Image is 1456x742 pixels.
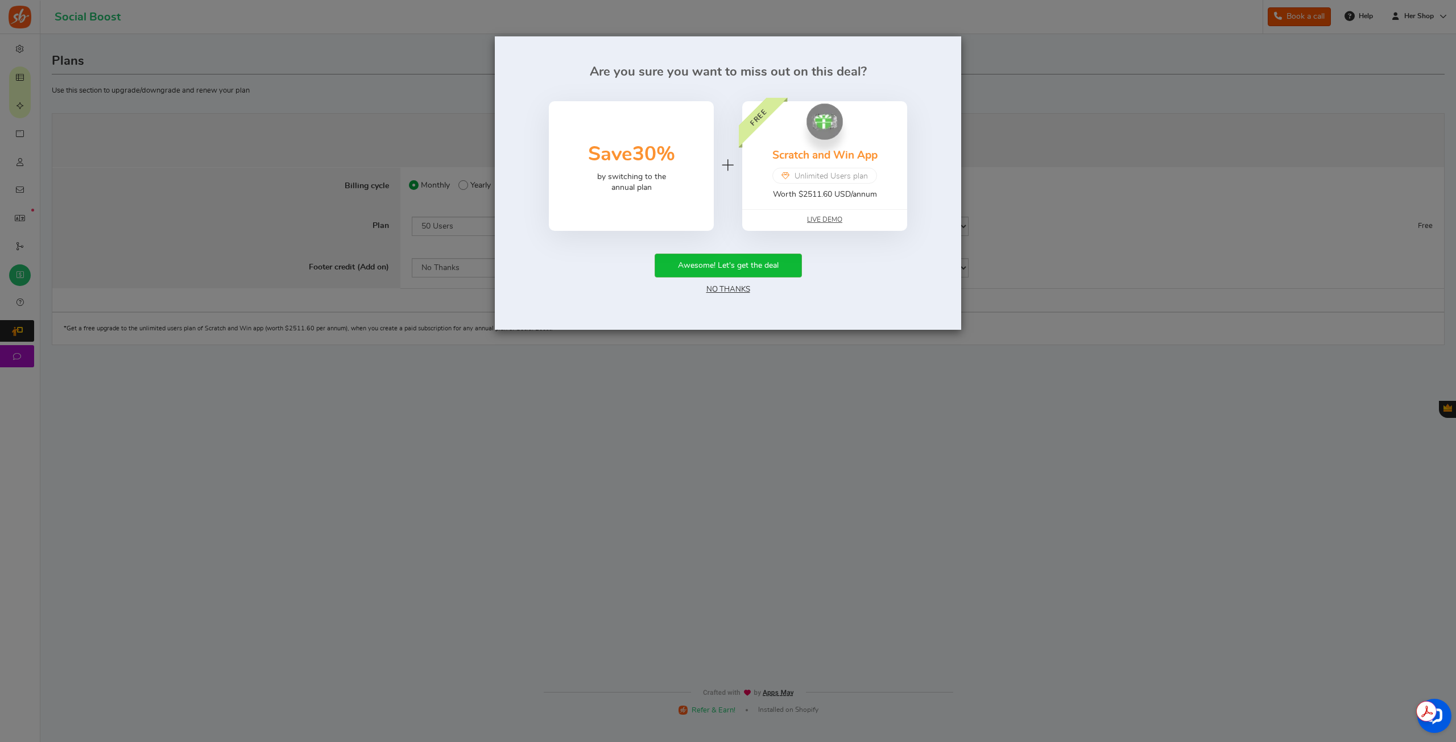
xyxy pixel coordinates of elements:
[597,172,666,194] p: by switching to the annual plan
[632,144,675,164] span: 30%
[588,138,675,172] h3: Save
[806,103,843,140] img: Scratch and Win
[1408,694,1456,742] iframe: LiveChat chat widget
[807,215,842,225] a: Live Demo
[706,285,750,293] a: No Thanks
[773,189,877,201] p: Worth $2511.60 USD/annum
[795,171,868,183] span: Unlimited Users plan
[772,150,878,161] a: Scratch and Win App
[655,254,802,277] button: Awesome! Let's get the deal
[512,65,944,78] h2: Are you sure you want to miss out on this deal?
[722,81,794,152] div: FREE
